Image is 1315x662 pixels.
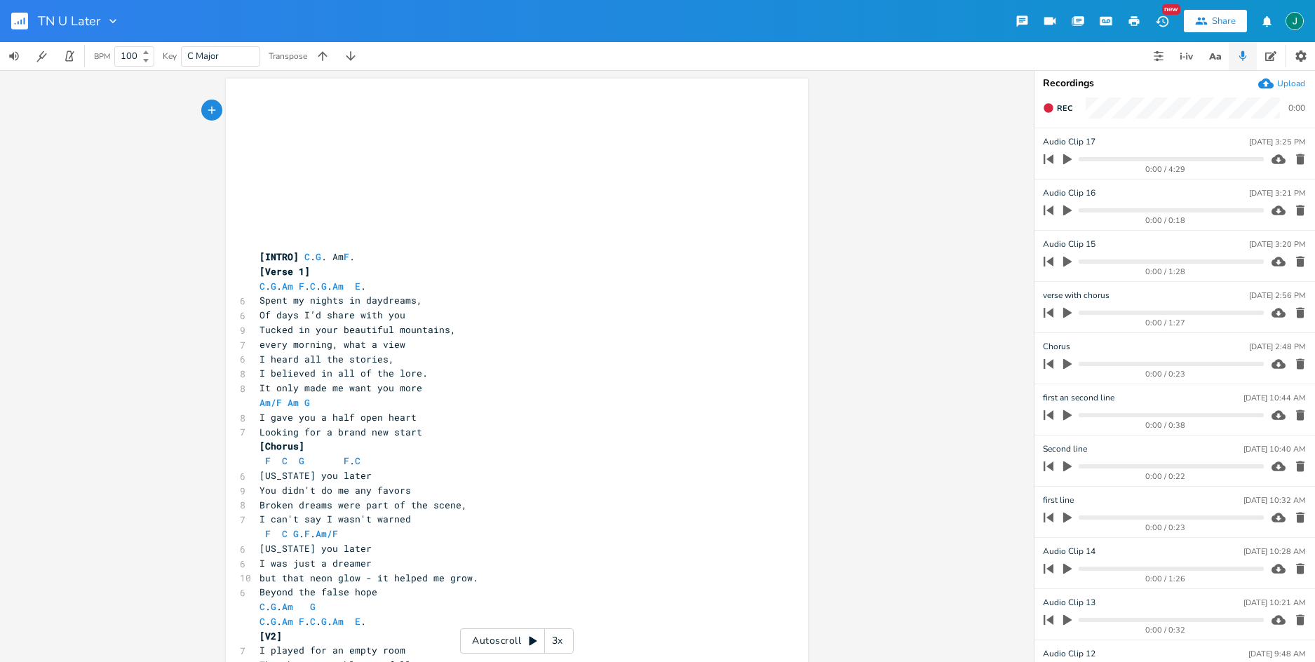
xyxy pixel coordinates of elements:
span: . . Am . [259,250,355,263]
span: . . . . . . [259,280,366,292]
span: F [265,527,271,540]
div: [DATE] 2:48 PM [1249,343,1305,351]
span: C [355,454,360,467]
span: Of days I’d share with you [259,309,405,321]
div: 0:00 / 0:23 [1067,524,1264,532]
span: F [344,250,349,263]
span: C [310,615,316,628]
span: C [310,280,316,292]
span: . . [259,527,338,540]
div: 0:00 / 0:22 [1067,473,1264,480]
span: Beyond the false hope [259,586,377,598]
span: Chorus [1043,340,1070,353]
span: Am [332,615,344,628]
span: I heard all the stories, [259,353,394,365]
span: Tucked in your beautiful mountains, [259,323,456,336]
span: first line [1043,494,1074,507]
span: Am [282,280,293,292]
div: 0:00 / 0:18 [1067,217,1264,224]
span: G [293,527,299,540]
span: C [282,527,288,540]
span: [Verse 1] [259,265,310,278]
span: Audio Clip 14 [1043,545,1095,558]
span: E [355,615,360,628]
span: Am [288,396,299,409]
span: . [259,454,360,467]
div: [DATE] 9:48 AM [1248,650,1305,658]
div: 3x [545,628,570,654]
span: . . . . . . [259,615,366,628]
span: Am/F [316,527,338,540]
div: Transpose [269,52,307,60]
span: [US_STATE] you later [259,542,372,555]
div: Key [163,52,177,60]
span: TN U Later [38,15,100,27]
span: I can't say I wasn't warned [259,513,411,525]
div: 0:00 / 1:26 [1067,575,1264,583]
span: G [271,280,276,292]
span: F [344,454,349,467]
span: Audio Clip 12 [1043,647,1095,661]
div: Upload [1277,78,1305,89]
div: Share [1212,15,1236,27]
span: G [310,600,316,613]
div: [DATE] 10:44 AM [1243,394,1305,402]
span: F [299,615,304,628]
span: first an second line [1043,391,1114,405]
span: Looking for a brand new start [259,426,422,438]
span: G [271,615,276,628]
div: BPM [94,53,110,60]
div: 0:00 / 0:38 [1067,421,1264,429]
span: [US_STATE] you later [259,469,372,482]
span: I played for an empty room [259,644,405,656]
button: Share [1184,10,1247,32]
span: Rec [1057,103,1072,114]
span: E [355,280,360,292]
span: Am [282,600,293,613]
span: Am/F [259,396,282,409]
div: [DATE] 3:25 PM [1249,138,1305,146]
span: C [259,280,265,292]
div: [DATE] 3:21 PM [1249,189,1305,197]
div: 0:00 / 1:27 [1067,319,1264,327]
span: G [321,280,327,292]
span: C [259,615,265,628]
div: 0:00 / 1:28 [1067,268,1264,276]
span: F [299,280,304,292]
span: Audio Clip 16 [1043,187,1095,200]
span: verse with chorus [1043,289,1110,302]
div: Autoscroll [460,628,574,654]
span: . . [259,600,316,613]
div: 0:00 / 0:32 [1067,626,1264,634]
span: It only made me want you more [259,381,422,394]
div: [DATE] 3:20 PM [1249,241,1305,248]
span: G [321,615,327,628]
span: I was just a dreamer [259,557,372,569]
span: Am [282,615,293,628]
span: [V2] [259,630,282,642]
span: C Major [187,50,219,62]
span: [Chorus] [259,440,304,452]
span: [INTRO] [259,250,299,263]
div: [DATE] 10:28 AM [1243,548,1305,555]
div: 0:00 / 0:23 [1067,370,1264,378]
span: G [271,600,276,613]
span: Audio Clip 15 [1043,238,1095,251]
span: Am [332,280,344,292]
div: [DATE] 10:40 AM [1243,445,1305,453]
button: New [1148,8,1176,34]
span: C [259,600,265,613]
span: Second line [1043,443,1087,456]
div: Recordings [1043,79,1307,88]
button: Upload [1258,76,1305,91]
div: [DATE] 10:21 AM [1243,599,1305,607]
span: G [304,396,310,409]
div: 0:00 [1288,104,1305,112]
span: You didn't do me any favors [259,484,411,496]
span: every morning, what a view [259,338,405,351]
span: F [304,527,310,540]
span: Audio Clip 17 [1043,135,1095,149]
div: [DATE] 10:32 AM [1243,496,1305,504]
span: Broken dreams were part of the scene, [259,499,467,511]
span: Audio Clip 13 [1043,596,1095,609]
